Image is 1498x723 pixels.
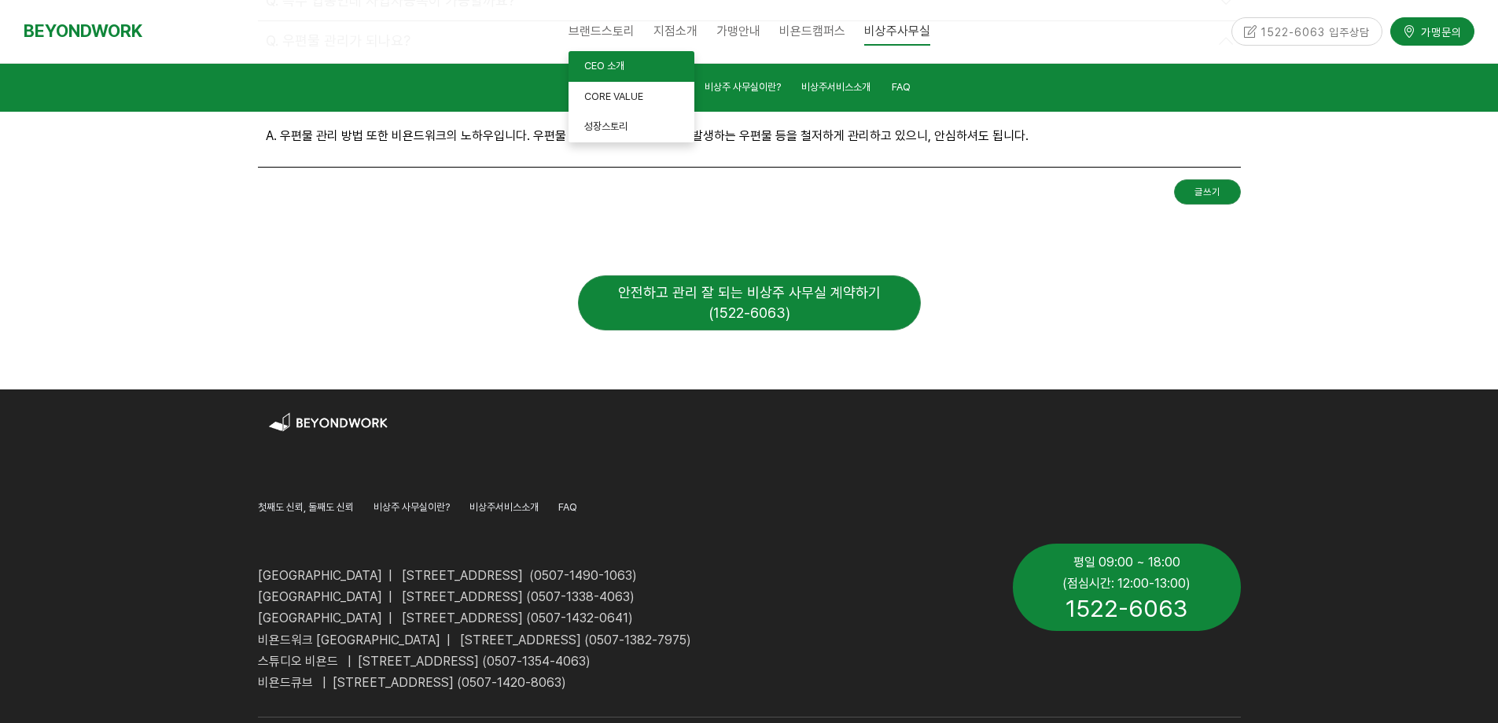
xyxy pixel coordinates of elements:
span: [GEOGRAPHIC_DATA] | [STREET_ADDRESS] (0507-1490-1063) [258,568,637,583]
span: 성장스토리 [584,120,628,132]
span: 브랜드스토리 [569,24,635,39]
a: 성장스토리 [569,112,694,142]
span: 비욘드큐브 | [STREET_ADDRESS] (0507-1420-8063) [258,675,566,690]
a: 비상주서비스소개 [801,79,870,100]
a: 비상주 사무실이란? [705,79,781,100]
a: 가맹안내 [707,12,770,51]
a: 비상주사무실 [855,12,940,51]
span: 평일 09:00 ~ 18:00 [1073,555,1180,570]
a: 첫째도 신뢰, 둘째도 신뢰 [258,499,354,520]
span: 가맹안내 [716,24,760,39]
a: 지점소개 [644,12,707,51]
span: CEO 소개 [584,60,624,72]
span: 비상주 사무실이란? [374,501,450,513]
a: CEO 소개 [569,51,694,82]
a: 글쓰기 [1174,179,1241,205]
span: [GEOGRAPHIC_DATA] | [STREET_ADDRESS] (0507-1432-0641) [258,610,633,625]
span: 비욘드워크 [GEOGRAPHIC_DATA] | [STREET_ADDRESS] (0507-1382-7975) [258,633,691,647]
a: 가맹문의 [1390,17,1474,45]
span: FAQ [558,501,577,513]
span: 지점소개 [653,24,697,39]
span: 비상주서비스소개 [469,501,539,513]
a: 비욘드캠퍼스 [770,12,855,51]
span: 첫째도 신뢰, 둘째도 신뢰 [258,501,354,513]
span: [GEOGRAPHIC_DATA] | [STREET_ADDRESS] (0507-1338-4063) [258,589,635,604]
span: 1522-6063 [1066,594,1187,622]
span: 비욘드캠퍼스 [779,24,845,39]
span: 스튜디오 비욘드 | [STREET_ADDRESS] (0507-1354-4063) [258,654,591,669]
a: CORE VALUE [569,82,694,113]
a: FAQ [558,499,577,520]
span: CORE VALUE [584,90,643,102]
span: FAQ [892,81,911,93]
span: (점심시간: 12:00-13:00) [1062,576,1191,591]
p: A. 우편물 관리 방법 또한 비욘드워크의 노하우입니다. 우편물 수령 즉시 법적인 효력이 발생하는 우편물 등을 철저하게 관리하고 있으니, 안심하셔도 됩니다. [266,125,1233,146]
span: 가맹문의 [1416,24,1462,39]
span: 비상주사무실 [864,18,930,46]
a: 비상주서비스소개 [469,499,539,520]
span: 비상주 사무실이란? [705,81,781,93]
a: BEYONDWORK [24,17,142,46]
a: 브랜드스토리 [559,12,644,51]
a: 비상주 사무실이란? [374,499,450,520]
a: FAQ [892,79,911,100]
span: 비상주서비스소개 [801,81,870,93]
